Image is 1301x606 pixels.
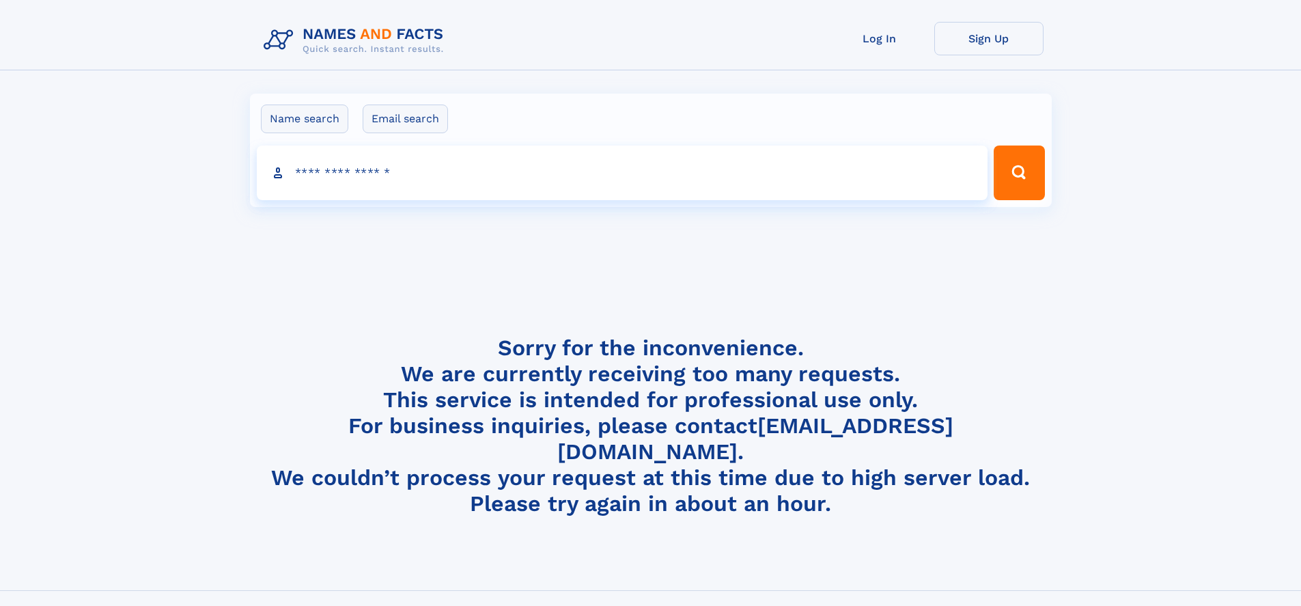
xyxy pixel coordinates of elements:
[257,146,988,200] input: search input
[557,413,953,465] a: [EMAIL_ADDRESS][DOMAIN_NAME]
[258,22,455,59] img: Logo Names and Facts
[825,22,934,55] a: Log In
[258,335,1044,517] h4: Sorry for the inconvenience. We are currently receiving too many requests. This service is intend...
[261,105,348,133] label: Name search
[994,146,1044,200] button: Search Button
[363,105,448,133] label: Email search
[934,22,1044,55] a: Sign Up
